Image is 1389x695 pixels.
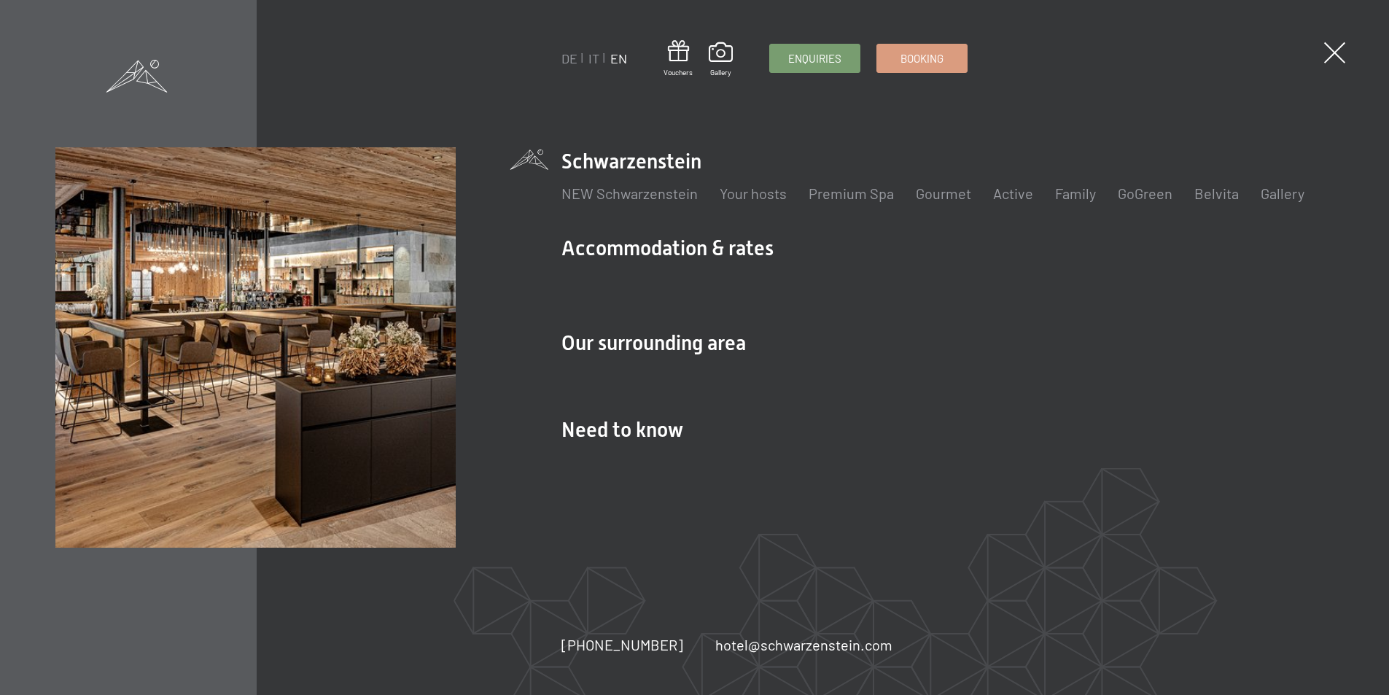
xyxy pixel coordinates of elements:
[610,50,627,66] a: EN
[664,40,693,77] a: Vouchers
[1194,185,1239,202] a: Belvita
[561,634,683,655] a: [PHONE_NUMBER]
[561,50,577,66] a: DE
[1118,185,1172,202] a: GoGreen
[715,634,892,655] a: hotel@schwarzenstein.com
[561,636,683,653] span: [PHONE_NUMBER]
[1261,185,1304,202] a: Gallery
[788,51,841,66] span: Enquiries
[561,185,698,202] a: NEW Schwarzenstein
[916,185,971,202] a: Gourmet
[588,50,599,66] a: IT
[1055,185,1096,202] a: Family
[993,185,1033,202] a: Active
[809,185,894,202] a: Premium Spa
[664,67,693,77] span: Vouchers
[770,44,860,72] a: Enquiries
[709,67,733,77] span: Gallery
[720,185,787,202] a: Your hosts
[709,42,733,77] a: Gallery
[877,44,967,72] a: Booking
[900,51,943,66] span: Booking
